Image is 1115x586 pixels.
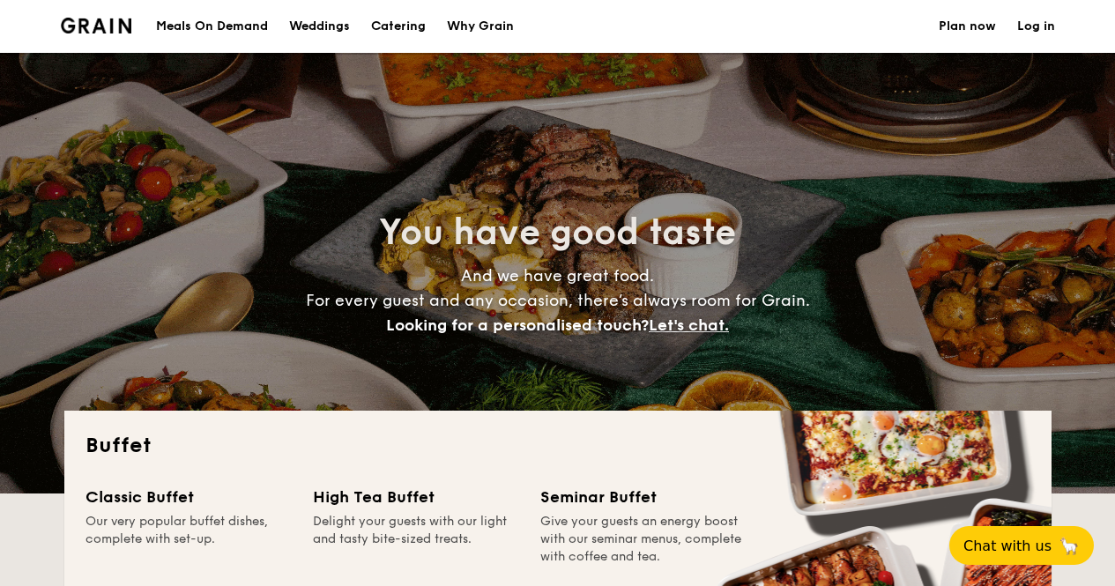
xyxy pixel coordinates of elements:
div: Delight your guests with our light and tasty bite-sized treats. [313,513,519,566]
div: Give your guests an energy boost with our seminar menus, complete with coffee and tea. [540,513,747,566]
span: And we have great food. For every guest and any occasion, there’s always room for Grain. [306,266,810,335]
span: You have good taste [379,211,736,254]
span: Chat with us [963,538,1052,554]
span: 🦙 [1059,536,1080,556]
h2: Buffet [85,432,1030,460]
span: Looking for a personalised touch? [386,315,649,335]
div: High Tea Buffet [313,485,519,509]
a: Logotype [61,18,132,33]
span: Let's chat. [649,315,729,335]
button: Chat with us🦙 [949,526,1094,565]
div: Our very popular buffet dishes, complete with set-up. [85,513,292,566]
img: Grain [61,18,132,33]
div: Classic Buffet [85,485,292,509]
div: Seminar Buffet [540,485,747,509]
